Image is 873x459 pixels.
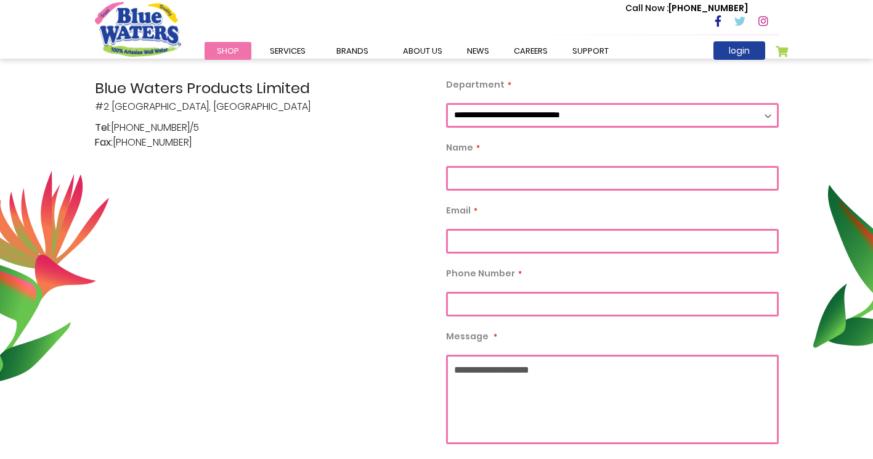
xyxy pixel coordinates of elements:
span: Tel: [95,120,111,135]
a: News [455,42,501,60]
span: Services [270,45,306,57]
span: Department [446,78,505,91]
span: Email [446,204,471,217]
span: Blue Waters Products Limited [95,77,428,99]
p: [PHONE_NUMBER]/5 [PHONE_NUMBER] [95,120,428,150]
span: Call Now : [625,2,668,14]
span: Shop [217,45,239,57]
a: login [713,41,765,60]
p: [PHONE_NUMBER] [625,2,748,15]
span: Brands [336,45,368,57]
span: Fax: [95,135,113,150]
a: careers [501,42,560,60]
a: support [560,42,621,60]
a: about us [391,42,455,60]
p: #2 [GEOGRAPHIC_DATA], [GEOGRAPHIC_DATA] [95,77,428,114]
span: Phone Number [446,267,515,279]
span: Name [446,141,473,154]
span: Message [446,330,489,342]
a: store logo [95,2,181,56]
